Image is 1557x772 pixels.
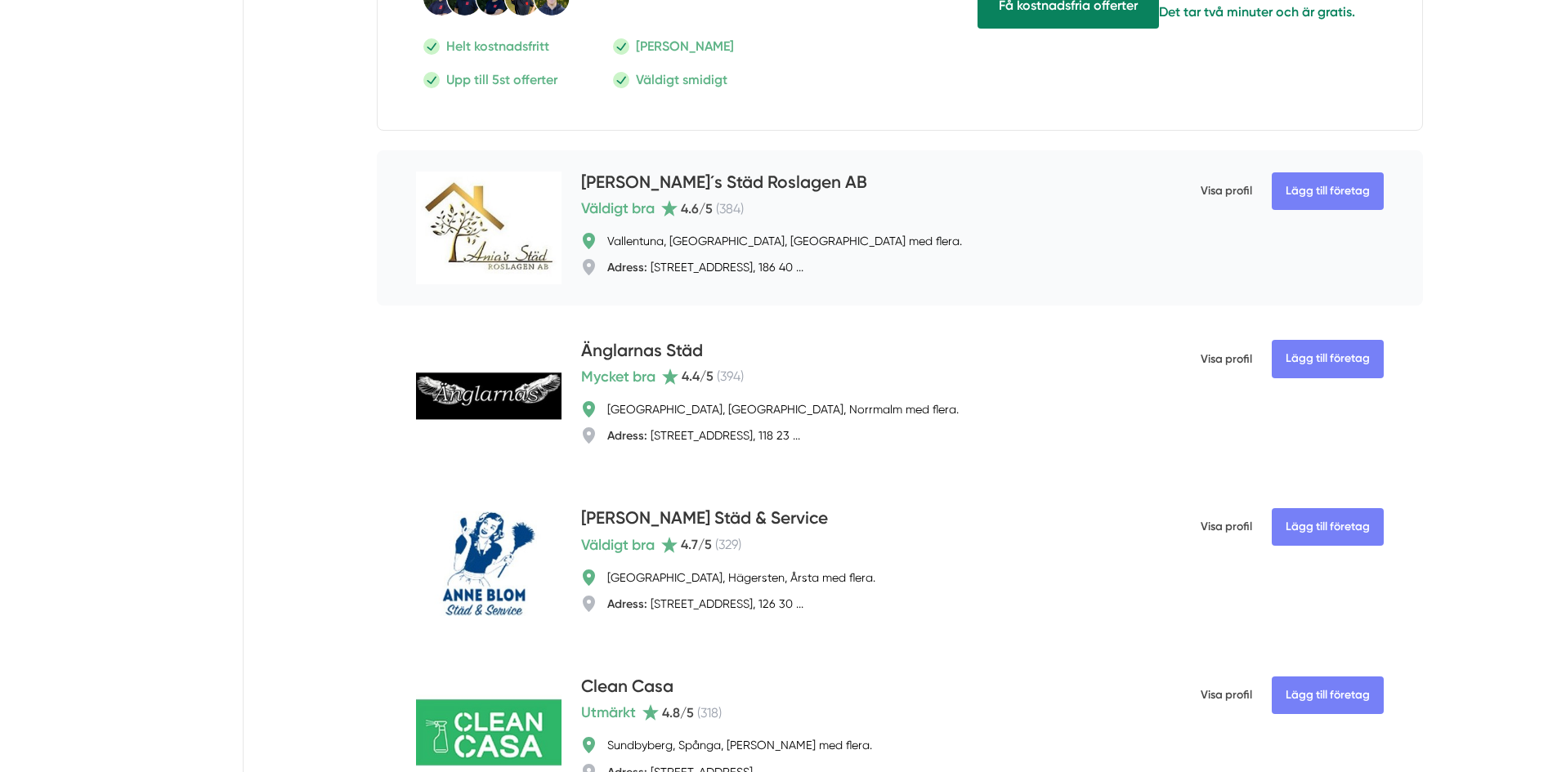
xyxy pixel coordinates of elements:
div: [STREET_ADDRESS], 186 40 ... [607,259,803,275]
p: Väldigt smidigt [636,69,727,90]
p: Upp till 5st offerter [446,69,557,90]
span: 4.6 /5 [681,201,713,216]
strong: Adress: [607,260,647,274]
: Lägg till företag [1272,340,1384,377]
h4: Clean Casa [581,674,673,701]
img: Änglarnas Städ [416,343,561,448]
span: 4.7 /5 [681,537,712,552]
div: [STREET_ADDRESS], 118 23 ... [607,427,800,444]
strong: Adress: [607,428,647,443]
span: Visa profil [1201,506,1252,548]
div: [GEOGRAPHIC_DATA], [GEOGRAPHIC_DATA], Norrmalm med flera. [607,401,959,417]
h4: [PERSON_NAME] Städ & Service [581,506,828,533]
div: [STREET_ADDRESS], 126 30 ... [607,596,803,612]
: Lägg till företag [1272,676,1384,714]
h4: [PERSON_NAME]´s Städ Roslagen AB [581,170,867,197]
p: Det tar två minuter och är gratis. [1159,2,1355,22]
span: ( 329 ) [715,537,741,552]
span: Mycket bra [581,365,655,388]
p: Helt kostnadsfritt [446,36,549,56]
span: Visa profil [1201,338,1252,381]
span: Visa profil [1201,170,1252,212]
p: [PERSON_NAME] [636,36,734,56]
span: 4.8 /5 [662,705,694,721]
div: Vallentuna, [GEOGRAPHIC_DATA], [GEOGRAPHIC_DATA] med flera. [607,233,962,249]
img: Anne Blom Städ & Service [416,511,561,616]
span: Väldigt bra [581,197,655,220]
span: ( 384 ) [716,201,744,216]
img: Ania´s Städ Roslagen AB [416,172,561,284]
div: [GEOGRAPHIC_DATA], Hägersten, Årsta med flera. [607,569,875,586]
span: Väldigt bra [581,533,655,556]
span: 4.4 /5 [682,368,714,384]
h4: Änglarnas Städ [581,338,703,365]
span: ( 394 ) [717,368,744,384]
div: Sundbyberg, Spånga, [PERSON_NAME] med flera. [607,737,872,753]
strong: Adress: [607,596,647,611]
: Lägg till företag [1272,172,1384,210]
span: Visa profil [1201,674,1252,716]
: Lägg till företag [1272,508,1384,546]
span: Utmärkt [581,701,636,724]
span: ( 318 ) [697,705,722,721]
